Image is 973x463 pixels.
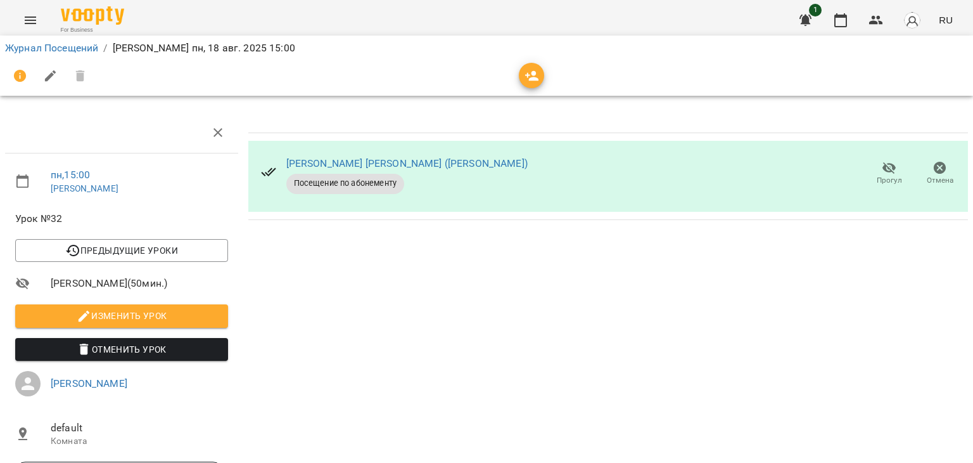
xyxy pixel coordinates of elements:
[915,156,965,192] button: Отмена
[25,308,218,323] span: Изменить урок
[51,276,228,291] span: [PERSON_NAME] ( 50 мин. )
[103,41,107,56] li: /
[15,338,228,361] button: Отменить Урок
[927,175,953,186] span: Отмена
[15,211,228,226] span: Урок №32
[113,41,295,56] p: [PERSON_NAME] пн, 18 авг. 2025 15:00
[25,243,218,258] span: Предыдущие уроки
[5,41,968,56] nav: breadcrumb
[5,42,98,54] a: Журнал Посещений
[51,421,228,436] span: default
[809,4,822,16] span: 1
[51,183,118,193] a: [PERSON_NAME]
[939,13,953,27] span: RU
[15,239,228,262] button: Предыдущие уроки
[51,169,90,181] a: пн , 15:00
[15,5,46,36] button: Menu
[286,178,404,189] span: Посещение по абонементу
[903,11,921,29] img: avatar_s.png
[25,342,218,357] span: Отменить Урок
[61,26,124,34] span: For Business
[934,8,958,32] button: RU
[15,304,228,327] button: Изменить урок
[286,157,528,169] a: [PERSON_NAME] [PERSON_NAME] ([PERSON_NAME])
[51,435,228,448] p: Комната
[877,175,902,186] span: Прогул
[864,156,915,192] button: Прогул
[61,6,124,25] img: Voopty Logo
[51,377,127,389] a: [PERSON_NAME]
